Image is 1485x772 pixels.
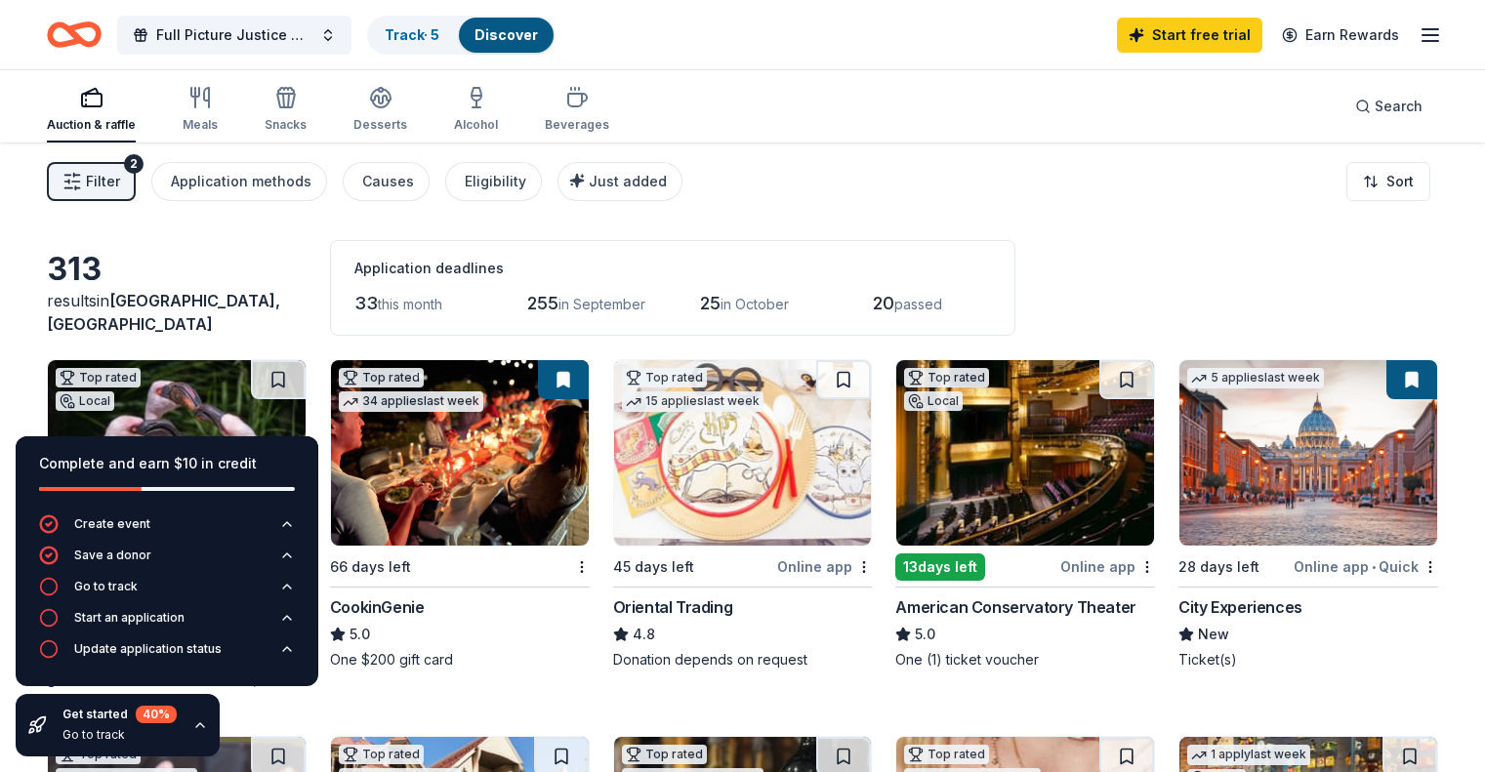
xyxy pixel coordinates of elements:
[1375,95,1423,118] span: Search
[895,553,985,581] div: 13 days left
[545,117,609,133] div: Beverages
[156,23,312,47] span: Full Picture Justice Gala
[362,170,414,193] div: Causes
[1187,368,1324,388] div: 5 applies last week
[527,293,558,313] span: 255
[74,548,151,563] div: Save a donor
[1270,18,1411,53] a: Earn Rewards
[622,745,707,764] div: Top rated
[589,173,667,189] span: Just added
[47,359,307,689] a: Image for Oakland ZooTop ratedLocal43 days leftOnline app•QuickOakland Zoo5.01 one-day Family Pas...
[558,296,645,312] span: in September
[1179,360,1437,546] img: Image for City Experiences
[47,291,280,334] span: [GEOGRAPHIC_DATA], [GEOGRAPHIC_DATA]
[339,368,424,387] div: Top rated
[48,360,306,546] img: Image for Oakland Zoo
[62,727,177,743] div: Go to track
[117,16,351,55] button: Full Picture Justice Gala
[445,162,542,201] button: Eligibility
[74,641,222,657] div: Update application status
[353,78,407,142] button: Desserts
[896,360,1154,546] img: Image for American Conservatory Theater
[465,170,526,193] div: Eligibility
[47,12,102,58] a: Home
[895,595,1135,619] div: American Conservatory Theater
[474,26,538,43] a: Discover
[1178,359,1438,670] a: Image for City Experiences5 applieslast week28 days leftOnline app•QuickCity ExperiencesNewTicket(s)
[265,117,307,133] div: Snacks
[136,706,177,723] div: 40 %
[633,623,655,646] span: 4.8
[1178,595,1302,619] div: City Experiences
[1340,87,1438,126] button: Search
[613,555,694,579] div: 45 days left
[353,117,407,133] div: Desserts
[1187,745,1310,765] div: 1 apply last week
[171,170,311,193] div: Application methods
[39,452,295,475] div: Complete and earn $10 in credit
[39,608,295,639] button: Start an application
[1117,18,1262,53] a: Start free trial
[56,368,141,387] div: Top rated
[1386,170,1414,193] span: Sort
[1294,554,1438,579] div: Online app Quick
[39,514,295,546] button: Create event
[454,117,498,133] div: Alcohol
[56,391,114,411] div: Local
[124,154,144,174] div: 2
[339,745,424,764] div: Top rated
[354,257,991,280] div: Application deadlines
[330,650,590,670] div: One $200 gift card
[331,360,589,546] img: Image for CookinGenie
[873,293,894,313] span: 20
[339,391,483,412] div: 34 applies last week
[895,359,1155,670] a: Image for American Conservatory TheaterTop ratedLocal13days leftOnline appAmerican Conservatory T...
[74,516,150,532] div: Create event
[47,78,136,142] button: Auction & raffle
[557,162,682,201] button: Just added
[47,162,136,201] button: Filter2
[367,16,556,55] button: Track· 5Discover
[47,117,136,133] div: Auction & raffle
[1060,554,1155,579] div: Online app
[1178,650,1438,670] div: Ticket(s)
[894,296,942,312] span: passed
[183,117,218,133] div: Meals
[330,595,425,619] div: CookinGenie
[343,162,430,201] button: Causes
[385,26,439,43] a: Track· 5
[62,706,177,723] div: Get started
[614,360,872,546] img: Image for Oriental Trading
[613,359,873,670] a: Image for Oriental TradingTop rated15 applieslast week45 days leftOnline appOriental Trading4.8Do...
[777,554,872,579] div: Online app
[895,650,1155,670] div: One (1) ticket voucher
[904,745,989,764] div: Top rated
[354,293,378,313] span: 33
[1178,555,1259,579] div: 28 days left
[904,391,963,411] div: Local
[39,639,295,670] button: Update application status
[74,579,138,594] div: Go to track
[700,293,721,313] span: 25
[622,368,707,387] div: Top rated
[330,555,411,579] div: 66 days left
[1198,623,1229,646] span: New
[454,78,498,142] button: Alcohol
[47,289,307,336] div: results
[545,78,609,142] button: Beverages
[86,170,120,193] span: Filter
[1346,162,1430,201] button: Sort
[1372,559,1376,575] span: •
[183,78,218,142] button: Meals
[350,623,370,646] span: 5.0
[265,78,307,142] button: Snacks
[613,595,733,619] div: Oriental Trading
[378,296,442,312] span: this month
[39,577,295,608] button: Go to track
[330,359,590,670] a: Image for CookinGenieTop rated34 applieslast week66 days leftCookinGenie5.0One $200 gift card
[39,546,295,577] button: Save a donor
[74,610,185,626] div: Start an application
[151,162,327,201] button: Application methods
[613,650,873,670] div: Donation depends on request
[622,391,763,412] div: 15 applies last week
